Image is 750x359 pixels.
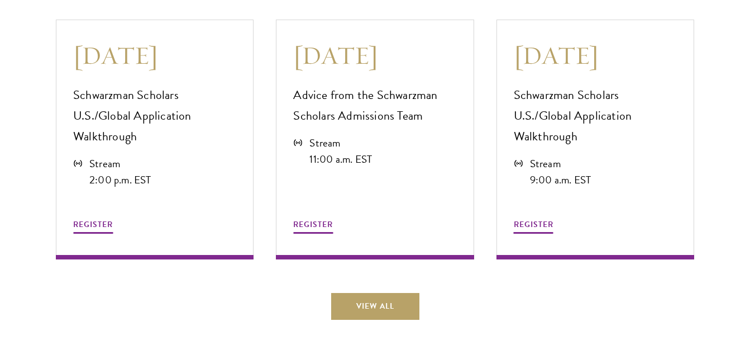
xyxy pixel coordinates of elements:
span: REGISTER [514,219,553,230]
button: REGISTER [73,218,113,235]
button: REGISTER [293,218,333,235]
p: Advice from the Schwarzman Scholars Admissions Team [293,85,456,126]
div: 11:00 a.m. EST [309,151,372,167]
a: [DATE] Schwarzman Scholars U.S./Global Application Walkthrough Stream 2:00 p.m. EST REGISTER [56,20,254,259]
h3: [DATE] [514,40,677,71]
div: Stream [530,155,591,172]
div: Stream [309,135,372,151]
div: 9:00 a.m. EST [530,172,591,188]
p: Schwarzman Scholars U.S./Global Application Walkthrough [514,85,677,147]
a: [DATE] Schwarzman Scholars U.S./Global Application Walkthrough Stream 9:00 a.m. EST REGISTER [496,20,694,259]
a: View All [331,293,419,320]
p: Schwarzman Scholars U.S./Global Application Walkthrough [73,85,236,147]
h3: [DATE] [293,40,456,71]
span: REGISTER [73,219,113,230]
a: [DATE] Advice from the Schwarzman Scholars Admissions Team Stream 11:00 a.m. EST REGISTER [276,20,474,259]
div: 2:00 p.m. EST [89,172,151,188]
span: REGISTER [293,219,333,230]
button: REGISTER [514,218,553,235]
h3: [DATE] [73,40,236,71]
div: Stream [89,155,151,172]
